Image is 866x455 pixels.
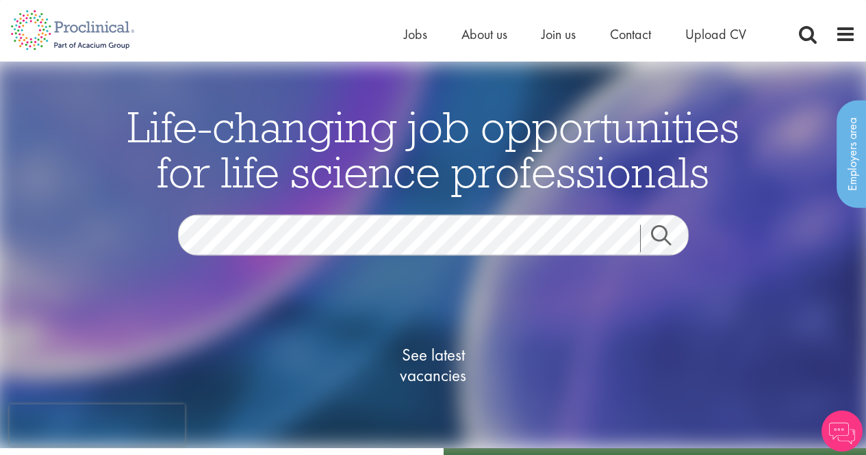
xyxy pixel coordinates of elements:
a: About us [461,25,507,43]
a: Upload CV [685,25,746,43]
iframe: reCAPTCHA [10,404,185,445]
a: Join us [542,25,576,43]
a: See latestvacancies [365,289,502,440]
a: Job search submit button [640,224,699,252]
span: Life-changing job opportunities for life science professionals [127,99,739,198]
img: Chatbot [822,411,863,452]
span: See latest vacancies [365,344,502,385]
a: Jobs [404,25,427,43]
a: Contact [610,25,651,43]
